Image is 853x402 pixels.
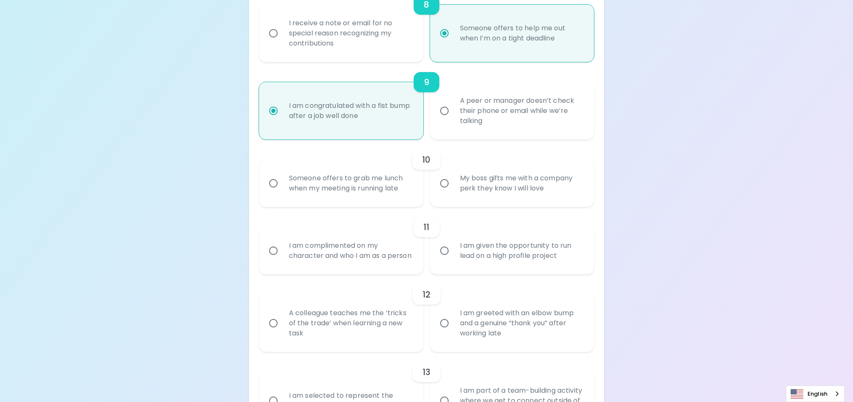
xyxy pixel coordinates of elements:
[259,62,594,139] div: choice-group-check
[282,91,419,131] div: I am congratulated with a fist bump after a job well done
[453,86,590,136] div: A peer or manager doesn’t check their phone or email while we’re talking
[453,163,590,204] div: My boss gifts me with a company perk they know I will love
[786,386,845,402] aside: Language selected: English
[259,139,594,207] div: choice-group-check
[453,13,590,54] div: Someone offers to help me out when I’m on a tight deadline
[786,386,845,402] div: Language
[453,230,590,271] div: I am given the opportunity to run lead on a high profile project
[282,298,419,348] div: A colleague teaches me the ‘tricks of the trade’ when learning a new task
[786,386,844,402] a: English
[424,75,429,89] h6: 9
[282,163,419,204] div: Someone offers to grab me lunch when my meeting is running late
[422,288,431,301] h6: 12
[422,153,431,166] h6: 10
[453,298,590,348] div: I am greeted with an elbow bump and a genuine “thank you” after working late
[423,220,429,234] h6: 11
[282,230,419,271] div: I am complimented on my character and who I am as a person
[422,365,431,379] h6: 13
[259,274,594,352] div: choice-group-check
[282,8,419,59] div: I receive a note or email for no special reason recognizing my contributions
[259,207,594,274] div: choice-group-check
